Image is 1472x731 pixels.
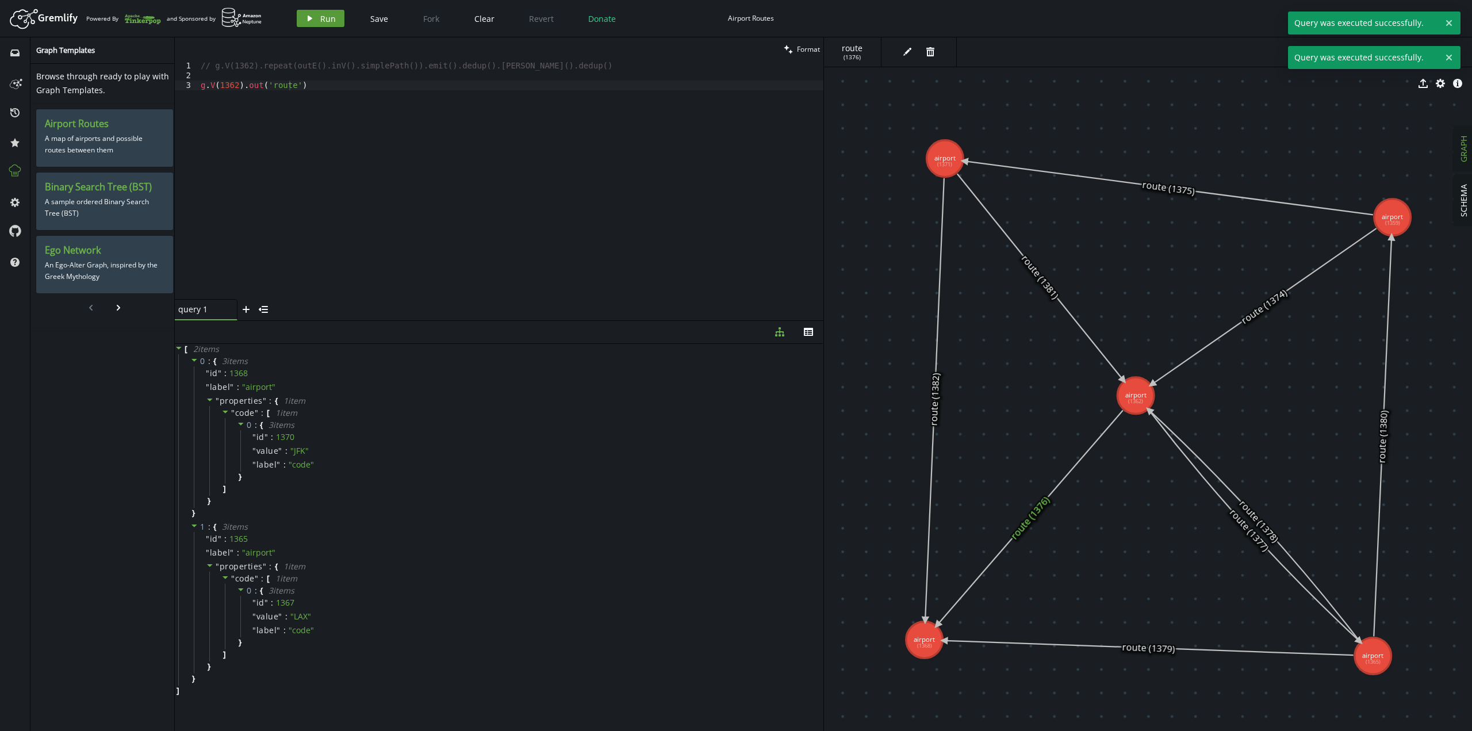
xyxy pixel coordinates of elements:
span: " [255,573,259,584]
span: GRAPH [1458,136,1469,162]
text: route (1382) [927,373,942,426]
span: 1 [200,521,205,532]
span: " [216,395,220,406]
span: : [261,573,264,584]
span: " [206,533,210,544]
span: } [190,508,195,518]
span: id [256,432,264,442]
span: " [218,533,222,544]
span: ] [221,649,226,660]
span: " [263,395,267,406]
span: " [252,625,256,636]
span: 1 item [275,407,297,418]
span: { [275,396,278,406]
tspan: (1365) [1366,659,1381,666]
span: { [260,420,263,430]
span: : [255,420,258,430]
span: 0 [247,419,252,430]
span: : [269,561,272,572]
span: 1 item [283,395,305,406]
span: " JFK " [290,445,309,456]
button: Format [780,37,823,61]
span: label [210,548,231,558]
span: code [235,407,255,418]
span: : [208,356,211,366]
p: An Ego-Alter Graph, inspired by the Greek Mythology [45,257,164,285]
span: route [835,43,869,53]
span: Save [370,13,388,24]
div: 1367 [276,598,294,608]
span: " [252,611,256,622]
span: 1 item [275,573,297,584]
text: route (1380) [1375,410,1390,464]
tspan: (1359) [1385,220,1400,227]
span: : [285,446,287,456]
span: Fork [423,13,439,24]
button: Run [297,10,344,27]
span: id [210,534,218,544]
h3: Ego Network [45,244,164,257]
tspan: airport [1125,391,1146,399]
span: 1 item [283,561,305,572]
span: { [213,356,216,366]
span: " [216,561,220,572]
span: value [256,611,279,622]
h3: Airport Routes [45,118,164,130]
div: 3 [175,81,198,90]
span: ] [175,686,179,696]
span: " [252,459,256,470]
span: : [224,534,227,544]
span: : [271,598,273,608]
span: " [252,431,256,442]
tspan: airport [934,154,955,162]
span: [ [185,344,187,354]
span: 3 item s [222,355,248,366]
button: Fork [414,10,448,27]
span: query 1 [178,304,224,315]
h3: Binary Search Tree (BST) [45,181,164,193]
div: Airport Routes [728,14,774,22]
span: Donate [588,13,616,24]
div: 1368 [229,368,248,378]
button: Save [362,10,397,27]
span: 0 [247,585,252,596]
tspan: airport [1362,651,1383,660]
tspan: (1368) [917,642,931,650]
span: Query was executed successfully. [1288,46,1440,69]
span: code [235,573,255,584]
span: Query was executed successfully. [1288,12,1440,35]
span: " [264,597,269,608]
span: Run [320,13,336,24]
span: " [231,573,235,584]
span: : [255,585,258,596]
tspan: airport [1382,212,1403,221]
span: properties [220,561,263,572]
span: 3 item s [222,521,248,532]
span: " [263,561,267,572]
span: : [283,625,286,636]
span: SCHEMA [1458,184,1469,217]
span: } [206,661,210,672]
span: " [278,611,282,622]
span: : [285,611,287,622]
span: [ [267,573,270,584]
span: : [283,460,286,470]
span: " code " [289,625,314,636]
span: ( 1376 ) [844,53,861,61]
span: id [256,598,264,608]
span: { [275,561,278,572]
div: and Sponsored by [167,7,262,29]
span: : [271,432,273,442]
span: } [190,673,195,684]
span: : [208,522,211,532]
tspan: (1362) [1128,398,1143,405]
span: " [206,547,210,558]
button: Donate [580,10,624,27]
span: " code " [289,459,314,470]
span: " LAX " [290,611,311,622]
span: " [230,547,234,558]
button: Clear [466,10,503,27]
div: Powered By [86,9,161,29]
p: A sample ordered Binary Search Tree (BST) [45,193,164,222]
span: " [277,459,281,470]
